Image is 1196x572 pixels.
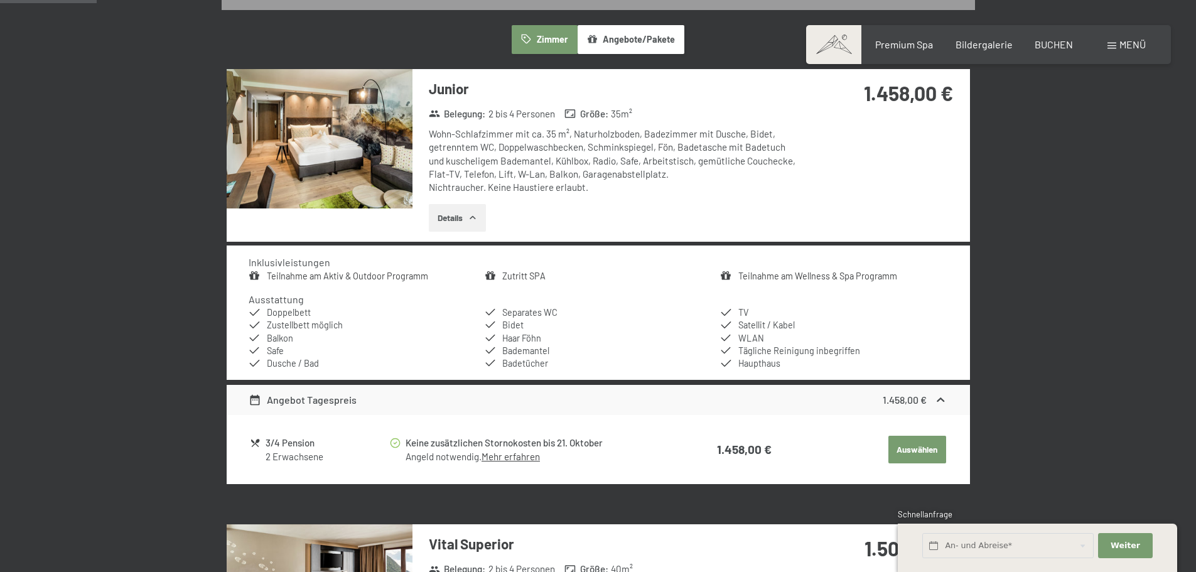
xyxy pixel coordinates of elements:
[888,436,946,463] button: Auswählen
[738,333,764,343] span: WLAN
[864,81,953,105] strong: 1.458,00 €
[502,333,541,343] span: Haar Föhn
[267,358,319,369] span: Dusche / Bad
[564,107,608,121] strong: Größe :
[249,293,304,305] h4: Ausstattung
[488,107,555,121] span: 2 bis 4 Personen
[502,345,549,356] span: Bademantel
[227,385,970,415] div: Angebot Tagespreis1.458,00 €
[1098,533,1152,559] button: Weiter
[267,307,311,318] span: Doppelbett
[578,25,684,54] button: Angebote/Pakete
[429,534,802,554] h3: Vital Superior
[406,450,667,463] div: Angeld notwendig.
[227,69,412,208] img: mss_renderimg.php
[249,256,330,268] h4: Inklusivleistungen
[482,451,540,462] a: Mehr erfahren
[738,345,860,356] span: Tägliche Reinigung inbegriffen
[267,345,284,356] span: Safe
[956,38,1013,50] a: Bildergalerie
[266,436,388,450] div: 3/4 Pension
[429,107,486,121] strong: Belegung :
[717,442,772,456] strong: 1.458,00 €
[512,25,577,54] button: Zimmer
[267,271,428,281] a: Teilnahme am Aktiv & Outdoor Programm
[875,38,933,50] a: Premium Spa
[738,320,795,330] span: Satellit / Kabel
[1035,38,1073,50] a: BUCHEN
[429,204,486,232] button: Details
[1111,540,1140,551] span: Weiter
[883,394,927,406] strong: 1.458,00 €
[267,333,293,343] span: Balkon
[267,320,343,330] span: Zustellbett möglich
[502,358,548,369] span: Badetücher
[429,127,802,194] div: Wohn-Schlafzimmer mit ca. 35 m², Naturholzboden, Badezimmer mit Dusche, Bidet, getrenntem WC, Dop...
[502,307,558,318] span: Separates WC
[738,271,897,281] a: Teilnahme am Wellness & Spa Programm
[1119,38,1146,50] span: Menü
[429,79,802,99] h3: Junior
[266,450,388,463] div: 2 Erwachsene
[249,392,357,407] div: Angebot Tagespreis
[406,436,667,450] div: Keine zusätzlichen Stornokosten bis 21. Oktober
[738,307,748,318] span: TV
[865,536,953,560] strong: 1.506,00 €
[502,271,546,281] a: Zutritt SPA
[738,358,780,369] span: Haupthaus
[898,509,952,519] span: Schnellanfrage
[611,107,632,121] span: 35 m²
